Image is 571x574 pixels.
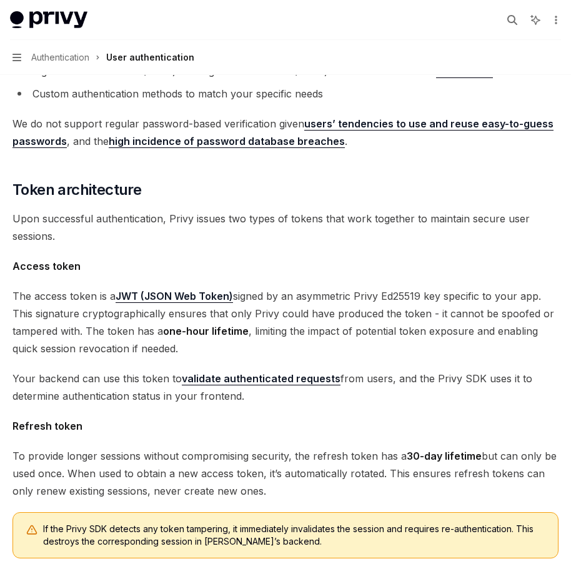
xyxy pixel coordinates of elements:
span: If the Privy SDK detects any token tampering, it immediately invalidates the session and requires... [43,523,545,548]
a: validate authenticated requests [182,372,340,385]
span: Upon successful authentication, Privy issues two types of tokens that work together to maintain s... [12,210,559,245]
strong: Access token [12,260,81,272]
strong: one-hour lifetime [163,325,249,337]
span: We do not support regular password-based verification given , and the . [12,115,559,150]
li: Custom authentication methods to match your specific needs [12,85,559,102]
strong: 30-day lifetime [407,450,482,462]
strong: Refresh token [12,420,82,432]
span: To provide longer sessions without compromising security, the refresh token has a but can only be... [12,447,559,500]
span: Your backend can use this token to from users, and the Privy SDK uses it to determine authenticat... [12,370,559,405]
span: The access token is a signed by an asymmetric Privy Ed25519 key specific to your app. This signat... [12,287,559,357]
span: Authentication [31,50,89,65]
div: User authentication [106,50,194,65]
a: high incidence of password database breaches [109,135,345,148]
svg: Warning [26,524,38,537]
span: Token architecture [12,180,141,200]
img: light logo [10,11,87,29]
a: JWT (JSON Web Token) [116,290,233,303]
button: More actions [549,11,561,29]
